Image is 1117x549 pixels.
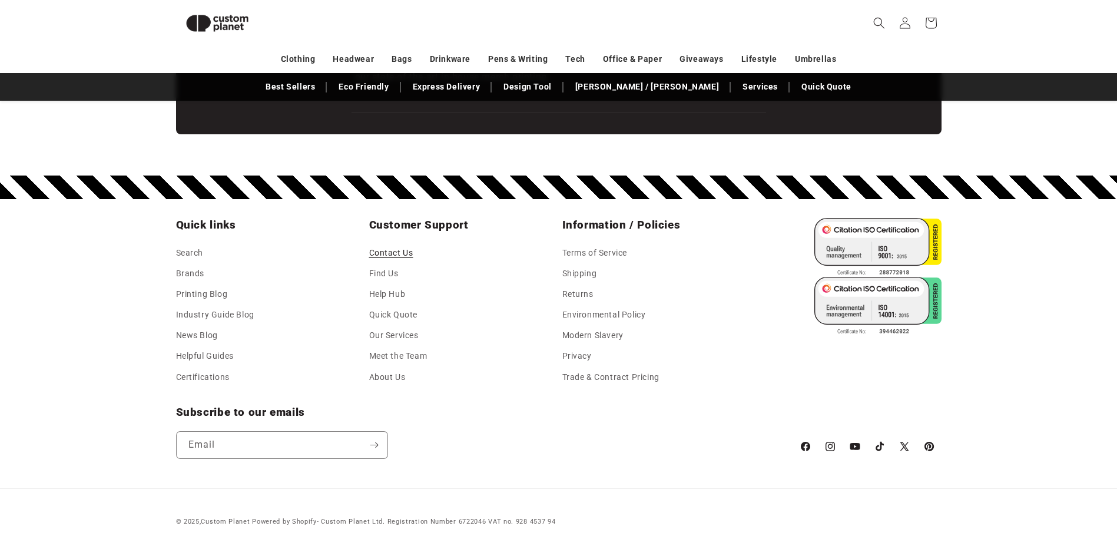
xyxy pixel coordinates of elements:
[176,5,258,42] img: Custom Planet
[407,77,486,97] a: Express Delivery
[333,49,374,70] a: Headwear
[562,367,659,388] a: Trade & Contract Pricing
[562,218,748,232] h2: Information / Policies
[488,49,548,70] a: Pens & Writing
[352,95,766,113] iframe: Customer reviews powered by Trustpilot
[569,77,725,97] a: [PERSON_NAME] / [PERSON_NAME]
[796,77,857,97] a: Quick Quote
[369,325,419,346] a: Our Services
[176,218,362,232] h2: Quick links
[562,284,594,305] a: Returns
[562,305,646,325] a: Environmental Policy
[252,518,555,525] small: - Custom Planet Ltd. Registration Number 6722046 VAT no. 928 4537 94
[369,218,555,232] h2: Customer Support
[176,246,204,263] a: Search
[369,367,406,388] a: About Us
[866,10,892,36] summary: Search
[430,49,470,70] a: Drinkware
[392,49,412,70] a: Bags
[562,346,592,366] a: Privacy
[201,518,250,525] a: Custom Planet
[176,263,205,284] a: Brands
[814,218,942,277] img: ISO 9001 Certified
[252,518,317,525] a: Powered by Shopify
[369,305,418,325] a: Quick Quote
[176,405,787,419] h2: Subscribe to our emails
[176,305,254,325] a: Industry Guide Blog
[176,325,218,346] a: News Blog
[176,367,230,388] a: Certifications
[369,263,399,284] a: Find Us
[176,346,234,366] a: Helpful Guides
[737,77,784,97] a: Services
[814,277,942,336] img: ISO 14001 Certified
[176,284,228,305] a: Printing Blog
[795,49,836,70] a: Umbrellas
[369,284,406,305] a: Help Hub
[562,325,624,346] a: Modern Slavery
[562,246,628,263] a: Terms of Service
[498,77,558,97] a: Design Tool
[920,422,1117,549] iframe: Chat Widget
[741,49,777,70] a: Lifestyle
[369,346,427,366] a: Meet the Team
[565,49,585,70] a: Tech
[333,77,395,97] a: Eco Friendly
[260,77,321,97] a: Best Sellers
[680,49,723,70] a: Giveaways
[562,263,597,284] a: Shipping
[281,49,316,70] a: Clothing
[369,246,413,263] a: Contact Us
[603,49,662,70] a: Office & Paper
[362,431,387,459] button: Subscribe
[176,518,250,525] small: © 2025,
